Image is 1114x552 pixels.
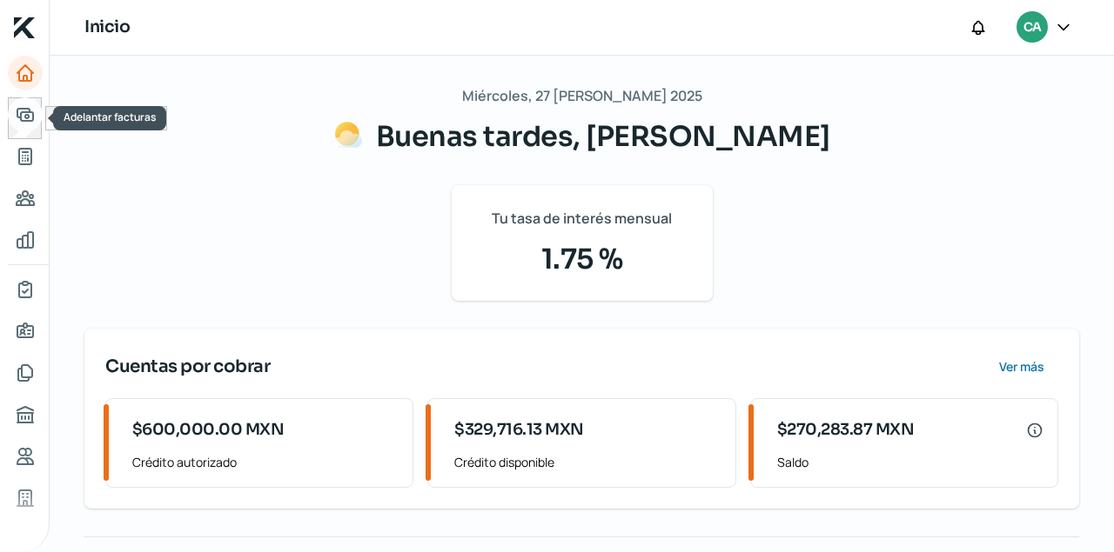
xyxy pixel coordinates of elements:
a: Referencias [8,439,43,474]
span: Miércoles, 27 [PERSON_NAME] 2025 [462,83,702,109]
a: Mis finanzas [8,223,43,257]
a: Industria [8,481,43,515]
span: Adelantar facturas [64,110,156,124]
span: Cuentas por cobrar [105,354,270,380]
span: Saldo [777,451,1044,473]
span: 1.75 % [473,238,692,280]
a: Buró de crédito [8,397,43,432]
a: Documentos [8,356,43,390]
span: Ver más [999,361,1044,373]
span: Buenas tardes, [PERSON_NAME] [376,119,830,154]
a: Mi contrato [8,272,43,307]
a: Pago a proveedores [8,181,43,216]
a: Información general [8,314,43,349]
span: Crédito autorizado [132,451,399,473]
h1: Inicio [84,15,130,40]
a: Adelantar facturas [8,97,43,132]
span: CA [1023,17,1041,38]
button: Ver más [984,349,1058,384]
span: Crédito disponible [454,451,721,473]
span: $270,283.87 MXN [777,418,915,442]
span: $329,716.13 MXN [454,418,584,442]
a: Tus créditos [8,139,43,174]
img: Saludos [334,121,362,149]
span: Tu tasa de interés mensual [492,206,672,231]
span: $600,000.00 MXN [132,418,285,442]
a: Inicio [8,56,43,90]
